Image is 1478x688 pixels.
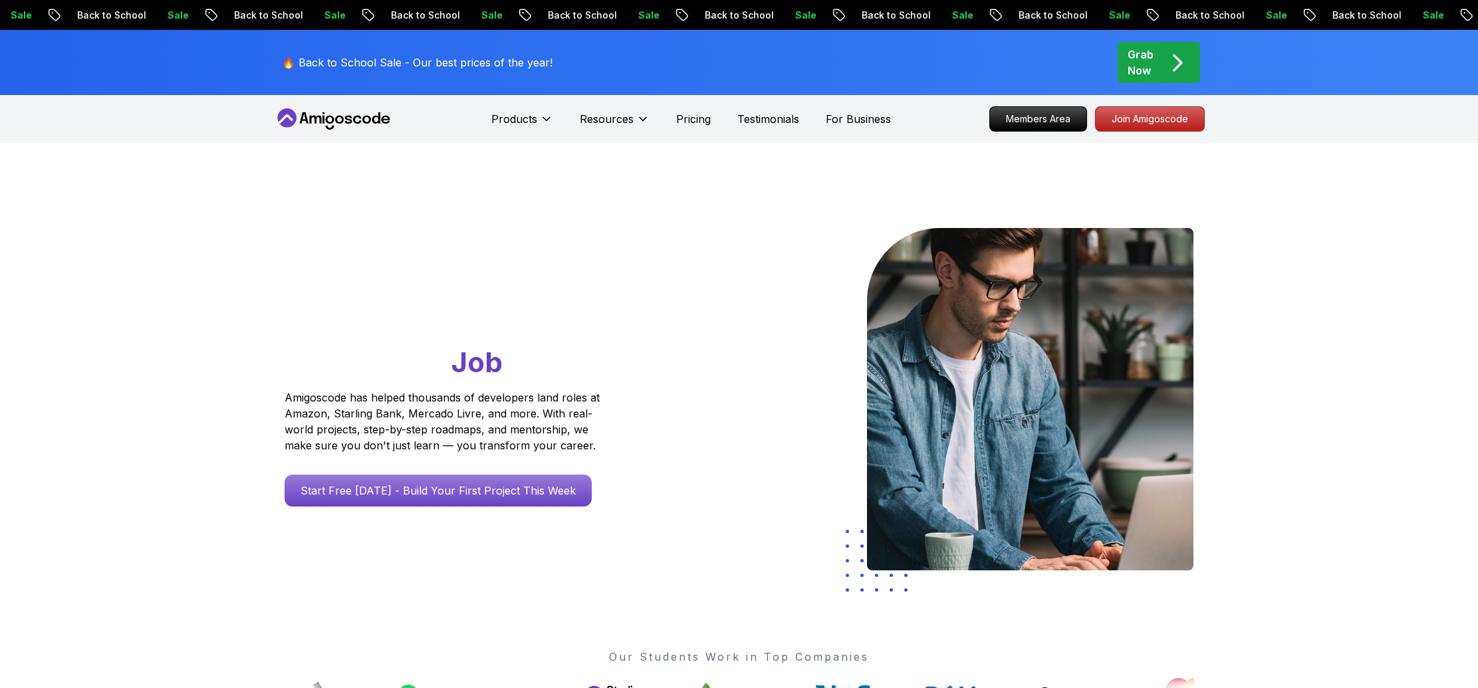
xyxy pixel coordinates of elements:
[135,9,178,22] p: Sale
[282,55,553,70] p: 🔥 Back to School Sale - Our best prices of the year!
[515,9,606,22] p: Back to School
[826,111,891,127] a: For Business
[606,9,648,22] p: Sale
[867,228,1193,570] img: hero
[491,111,553,138] button: Products
[1076,9,1119,22] p: Sale
[763,9,805,22] p: Sale
[580,111,650,138] button: Resources
[491,111,537,127] p: Products
[449,9,491,22] p: Sale
[45,9,135,22] p: Back to School
[285,228,651,382] h1: Go From Learning to Hired: Master Java, Spring Boot & Cloud Skills That Get You the
[1390,9,1433,22] p: Sale
[1096,107,1204,131] p: Join Amigoscode
[1143,9,1233,22] p: Back to School
[1233,9,1276,22] p: Sale
[986,9,1076,22] p: Back to School
[989,106,1087,132] a: Members Area
[292,9,334,22] p: Sale
[451,345,503,379] span: Job
[358,9,449,22] p: Back to School
[737,111,799,127] a: Testimonials
[285,390,604,453] p: Amigoscode has helped thousands of developers land roles at Amazon, Starling Bank, Mercado Livre,...
[580,111,634,127] p: Resources
[829,9,920,22] p: Back to School
[1300,9,1390,22] p: Back to School
[1095,106,1205,132] a: Join Amigoscode
[285,649,1194,665] p: Our Students Work in Top Companies
[201,9,292,22] p: Back to School
[990,107,1086,131] p: Members Area
[1128,47,1154,78] p: Grab Now
[672,9,763,22] p: Back to School
[285,475,592,507] a: Start Free [DATE] - Build Your First Project This Week
[676,111,711,127] a: Pricing
[920,9,962,22] p: Sale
